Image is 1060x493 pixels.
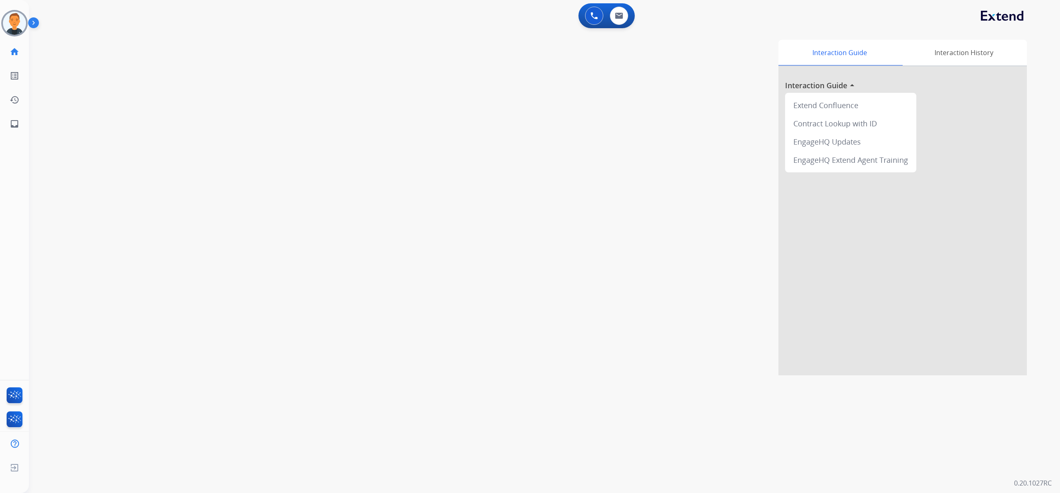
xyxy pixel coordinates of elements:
[10,47,19,57] mat-icon: home
[10,119,19,129] mat-icon: inbox
[901,40,1027,65] div: Interaction History
[10,95,19,105] mat-icon: history
[788,96,913,114] div: Extend Confluence
[788,114,913,133] div: Contract Lookup with ID
[3,12,26,35] img: avatar
[788,133,913,151] div: EngageHQ Updates
[778,40,901,65] div: Interaction Guide
[10,71,19,81] mat-icon: list_alt
[1014,478,1052,488] p: 0.20.1027RC
[788,151,913,169] div: EngageHQ Extend Agent Training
